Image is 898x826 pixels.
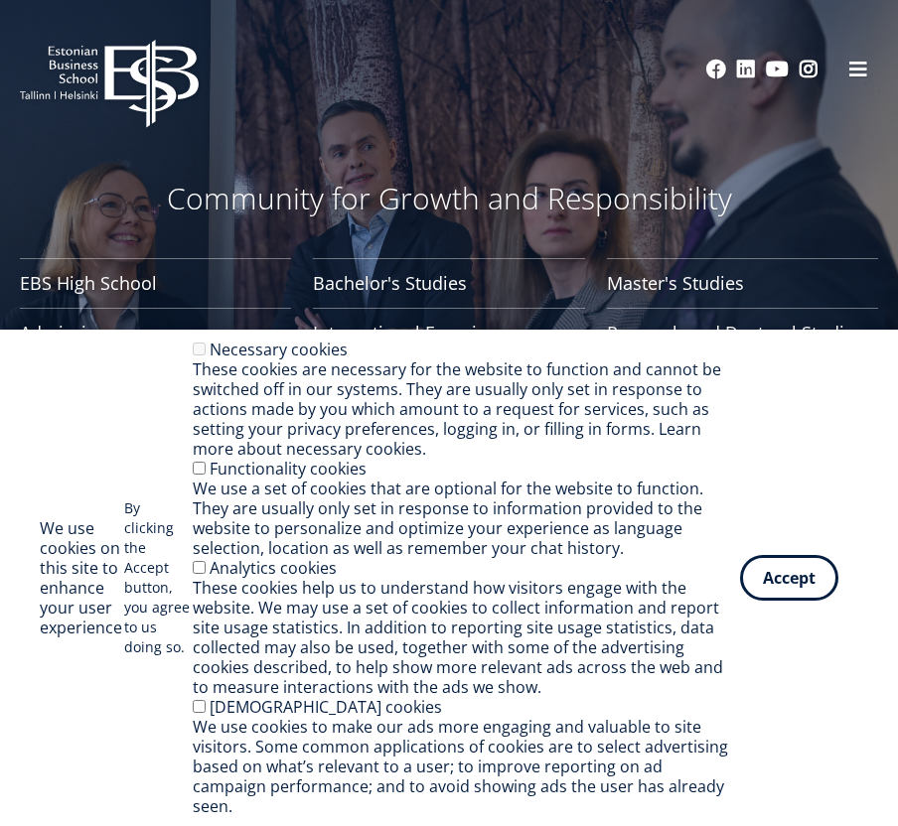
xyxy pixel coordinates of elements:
[193,479,740,558] div: We use a set of cookies that are optional for the website to function. They are usually only set ...
[799,60,819,79] a: Instagram
[193,717,740,816] div: We use cookies to make our ads more engaging and valuable to site visitors. Some common applicati...
[20,258,291,308] a: EBS High School
[706,60,726,79] a: Facebook
[210,458,367,480] label: Functionality cookies
[210,696,442,718] label: [DEMOGRAPHIC_DATA] cookies
[736,60,756,79] a: Linkedin
[40,518,124,637] h2: We use cookies on this site to enhance your user experience
[607,258,878,308] a: Master's Studies
[740,555,838,601] button: Accept
[193,578,740,697] div: These cookies help us to understand how visitors engage with the website. We may use a set of coo...
[124,498,193,657] p: By clicking the Accept button, you agree to us doing so.
[210,557,337,579] label: Analytics cookies
[313,258,584,308] a: Bachelor's Studies
[210,339,348,360] label: Necessary cookies
[766,60,789,79] a: Youtube
[193,359,740,459] div: These cookies are necessary for the website to function and cannot be switched off in our systems...
[20,179,878,218] p: Community for Growth and Responsibility
[20,308,291,357] a: Admission
[313,308,584,357] a: International Experience
[607,308,878,357] a: Research and Doctoral Studies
